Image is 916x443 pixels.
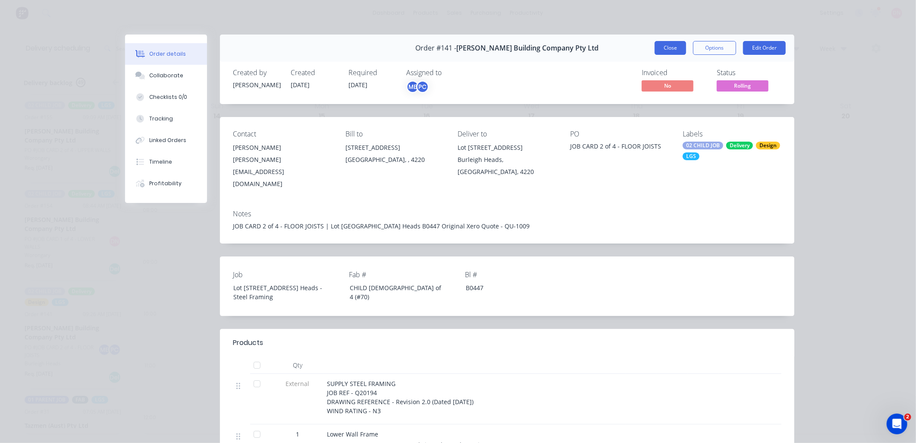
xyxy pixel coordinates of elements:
[327,380,474,415] span: SUPPLY STEEL FRAMING JOB REF - Q20194 DRAWING REFERENCE - Revision 2.0 (Dated [DATE]) WIND RATING...
[349,269,457,280] label: Fab #
[233,130,332,138] div: Contact
[291,81,310,89] span: [DATE]
[416,80,429,93] div: PC
[717,69,781,77] div: Status
[459,282,567,294] div: B0447
[465,269,573,280] label: Bl #
[233,338,263,348] div: Products
[406,80,429,93] button: MEPC
[233,142,332,190] div: [PERSON_NAME][PERSON_NAME][EMAIL_ADDRESS][DOMAIN_NAME]
[233,69,280,77] div: Created by
[149,115,173,123] div: Tracking
[275,379,320,388] span: External
[345,154,444,166] div: [GEOGRAPHIC_DATA], , 4220
[149,72,183,79] div: Collaborate
[125,130,207,151] button: Linked Orders
[327,430,378,438] span: Lower Wall Frame
[125,108,207,130] button: Tracking
[348,69,396,77] div: Required
[457,44,599,52] span: [PERSON_NAME] Building Company Pty Ltd
[233,154,332,190] div: [PERSON_NAME][EMAIL_ADDRESS][DOMAIN_NAME]
[233,80,280,89] div: [PERSON_NAME]
[296,430,299,439] span: 1
[233,210,781,218] div: Notes
[642,69,706,77] div: Invoiced
[233,269,341,280] label: Job
[655,41,686,55] button: Close
[416,44,457,52] span: Order #141 -
[149,158,172,166] div: Timeline
[345,142,444,154] div: [STREET_ADDRESS]
[149,136,186,144] div: Linked Orders
[726,142,753,149] div: Delivery
[233,221,781,231] div: JOB CARD 2 of 4 - FLOOR JOISTS | Lot [GEOGRAPHIC_DATA] Heads B0447 Original Xero Quote - QU-1009
[406,69,493,77] div: Assigned to
[887,414,907,434] iframe: Intercom live chat
[125,86,207,108] button: Checklists 0/0
[343,282,451,303] div: CHILD [DEMOGRAPHIC_DATA] of 4 (#70)
[406,80,419,93] div: ME
[458,154,557,178] div: Burleigh Heads, [GEOGRAPHIC_DATA], 4220
[570,142,669,154] div: JOB CARD 2 of 4 - FLOOR JOISTS
[348,81,367,89] span: [DATE]
[683,130,781,138] div: Labels
[125,43,207,65] button: Order details
[291,69,338,77] div: Created
[149,93,187,101] div: Checklists 0/0
[345,142,444,169] div: [STREET_ADDRESS][GEOGRAPHIC_DATA], , 4220
[345,130,444,138] div: Bill to
[683,152,700,160] div: LGS
[458,142,557,178] div: Lot [STREET_ADDRESS]Burleigh Heads, [GEOGRAPHIC_DATA], 4220
[683,142,723,149] div: 02 CHILD JOB
[125,65,207,86] button: Collaborate
[125,151,207,173] button: Timeline
[743,41,786,55] button: Edit Order
[642,80,693,91] span: No
[458,130,557,138] div: Deliver to
[717,80,769,93] button: Rolling
[904,414,911,421] span: 2
[149,180,182,187] div: Profitability
[717,80,769,91] span: Rolling
[149,50,186,58] div: Order details
[227,282,335,303] div: Lot [STREET_ADDRESS] Heads - Steel Framing
[125,173,207,194] button: Profitability
[458,142,557,154] div: Lot [STREET_ADDRESS]
[693,41,736,55] button: Options
[570,130,669,138] div: PO
[756,142,780,149] div: Design
[233,142,332,154] div: [PERSON_NAME]
[272,357,323,374] div: Qty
